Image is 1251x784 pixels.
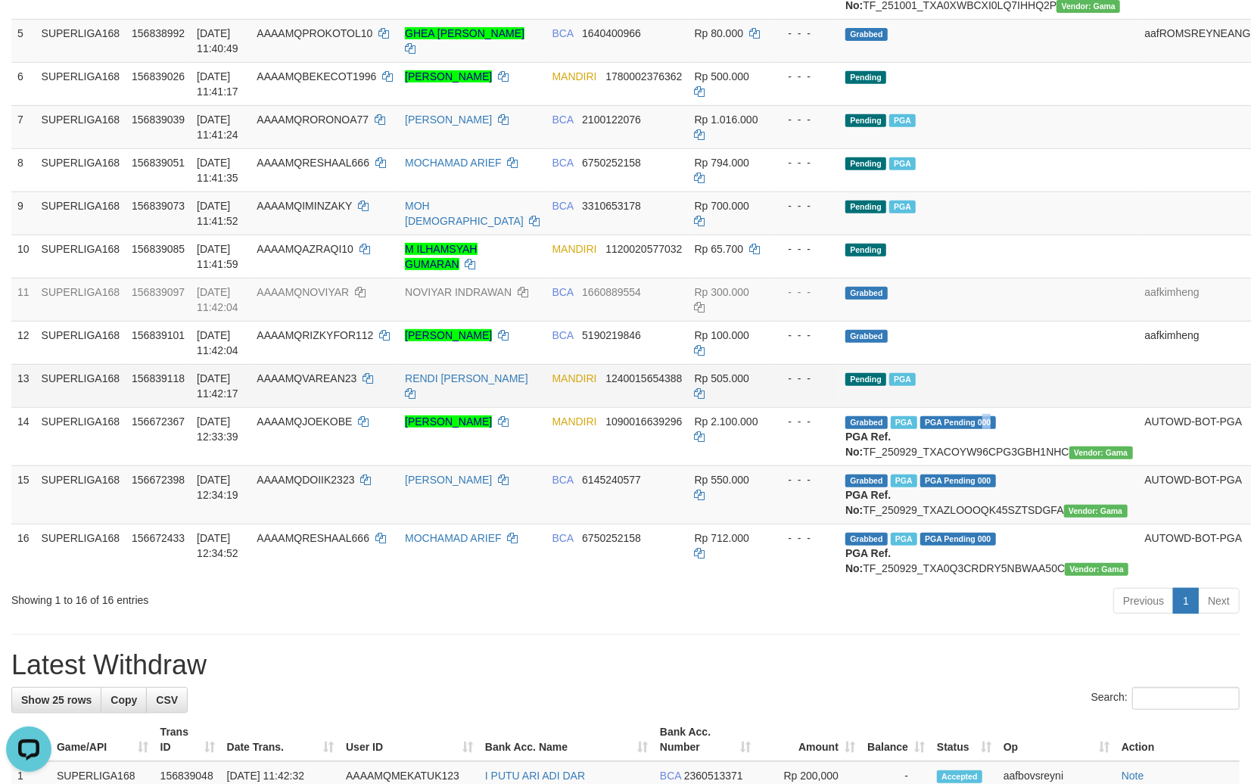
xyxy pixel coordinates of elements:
td: SUPERLIGA168 [36,19,126,62]
td: SUPERLIGA168 [36,524,126,582]
span: Copy 1240015654388 to clipboard [605,372,682,384]
a: MOCHAMAD ARIEF [405,532,502,544]
span: Copy [110,694,137,706]
span: AAAAMQIMINZAKY [257,200,352,212]
span: AAAAMQRESHAAL666 [257,532,369,544]
div: - - - [776,241,833,257]
td: TF_250929_TXAZLOOOQK45SZTSDGFA [839,465,1138,524]
span: Copy 1780002376362 to clipboard [605,70,682,82]
th: User ID: activate to sort column ascending [340,718,479,761]
div: - - - [776,414,833,429]
td: SUPERLIGA168 [36,62,126,105]
span: Copy 3310653178 to clipboard [582,200,641,212]
span: BCA [552,286,574,298]
th: ID: activate to sort column descending [11,718,51,761]
span: MANDIRI [552,243,597,255]
th: Bank Acc. Name: activate to sort column ascending [479,718,654,761]
span: [DATE] 12:34:52 [197,532,238,559]
td: SUPERLIGA168 [36,235,126,278]
span: 156839097 [132,286,185,298]
span: AAAAMQRORONOA77 [257,114,369,126]
span: BCA [552,27,574,39]
span: Rp 550.000 [695,474,749,486]
td: 16 [11,524,36,582]
a: CSV [146,687,188,713]
span: AAAAMQNOVIYAR [257,286,349,298]
span: AAAAMQRESHAAL666 [257,157,369,169]
span: BCA [552,474,574,486]
td: SUPERLIGA168 [36,191,126,235]
td: 11 [11,278,36,321]
span: BCA [660,770,681,782]
th: Trans ID: activate to sort column ascending [154,718,221,761]
div: - - - [776,112,833,127]
td: 8 [11,148,36,191]
span: Copy 1640400966 to clipboard [582,27,641,39]
div: - - - [776,285,833,300]
span: BCA [552,157,574,169]
div: - - - [776,26,833,41]
span: Rp 794.000 [695,157,749,169]
a: RENDI [PERSON_NAME] [405,372,528,384]
span: PGA [889,201,916,213]
span: AAAAMQRIZKYFOR112 [257,329,373,341]
div: - - - [776,371,833,386]
th: Date Trans.: activate to sort column ascending [221,718,340,761]
span: 156838992 [132,27,185,39]
td: SUPERLIGA168 [36,407,126,465]
span: 156839101 [132,329,185,341]
a: MOCHAMAD ARIEF [405,157,502,169]
span: [DATE] 11:41:35 [197,157,238,184]
span: Pending [845,244,886,257]
span: Rp 500.000 [695,70,749,82]
span: [DATE] 11:41:52 [197,200,238,227]
td: TF_250929_TXA0Q3CRDRY5NBWAA50C [839,524,1138,582]
a: [PERSON_NAME] [405,415,492,428]
a: Copy [101,687,147,713]
span: Rp 700.000 [695,200,749,212]
span: CSV [156,694,178,706]
a: [PERSON_NAME] [405,114,492,126]
td: SUPERLIGA168 [36,321,126,364]
span: MANDIRI [552,70,597,82]
span: Copy 6750252158 to clipboard [582,532,641,544]
span: Rp 65.700 [695,243,744,255]
span: Rp 300.000 [695,286,749,298]
span: 156672367 [132,415,185,428]
span: AAAAMQAZRAQI10 [257,243,353,255]
span: [DATE] 12:34:19 [197,474,238,501]
td: 10 [11,235,36,278]
td: SUPERLIGA168 [36,148,126,191]
a: I PUTU ARI ADI DAR [485,770,585,782]
span: Vendor URL: https://trx31.1velocity.biz [1065,563,1128,576]
span: Copy 6750252158 to clipboard [582,157,641,169]
span: 156839118 [132,372,185,384]
td: TF_250929_TXACOYW96CPG3GBH1NHC [839,407,1138,465]
span: [DATE] 11:42:17 [197,372,238,400]
span: [DATE] 11:41:24 [197,114,238,141]
span: [DATE] 11:42:04 [197,286,238,313]
span: Marked by aafsoycanthlai [891,474,917,487]
span: AAAAMQDOIIK2323 [257,474,354,486]
a: NOVIYAR INDRAWAN [405,286,512,298]
label: Search: [1091,687,1240,710]
div: - - - [776,155,833,170]
b: PGA Ref. No: [845,547,891,574]
span: AAAAMQBEKECOT1996 [257,70,376,82]
span: Copy 1090016639296 to clipboard [605,415,682,428]
span: 156672398 [132,474,185,486]
span: MANDIRI [552,415,597,428]
span: Grabbed [845,28,888,41]
a: [PERSON_NAME] [405,70,492,82]
span: BCA [552,532,574,544]
span: Rp 505.000 [695,372,749,384]
a: [PERSON_NAME] [405,329,492,341]
span: MANDIRI [552,372,597,384]
span: [DATE] 11:40:49 [197,27,238,54]
span: [DATE] 11:42:04 [197,329,238,356]
span: Rp 2.100.000 [695,415,758,428]
span: AAAAMQPROKOTOL10 [257,27,372,39]
span: Marked by aafsengchandara [891,416,917,429]
th: Balance: activate to sort column ascending [861,718,931,761]
td: 12 [11,321,36,364]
